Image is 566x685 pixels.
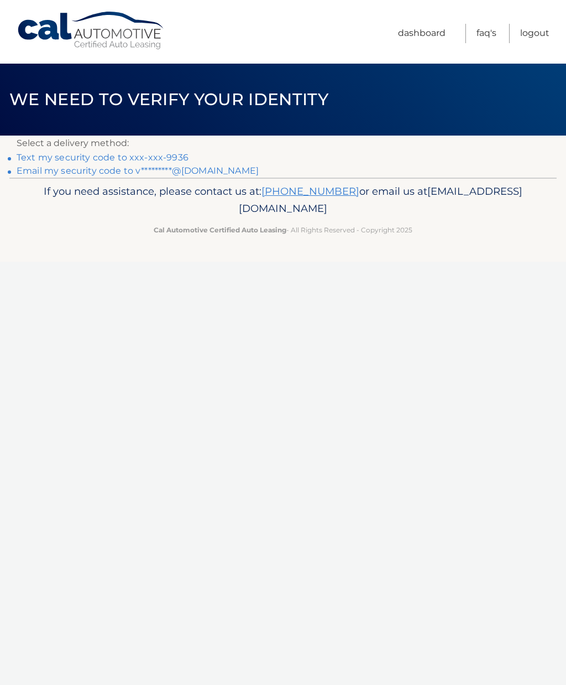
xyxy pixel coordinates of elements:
[17,11,166,50] a: Cal Automotive
[17,136,549,151] p: Select a delivery method:
[17,165,259,176] a: Email my security code to v*********@[DOMAIN_NAME]
[154,226,286,234] strong: Cal Automotive Certified Auto Leasing
[261,185,359,198] a: [PHONE_NUMBER]
[26,224,540,236] p: - All Rights Reserved - Copyright 2025
[520,24,549,43] a: Logout
[9,89,328,110] span: We need to verify your identity
[17,152,188,163] a: Text my security code to xxx-xxx-9936
[476,24,496,43] a: FAQ's
[26,183,540,218] p: If you need assistance, please contact us at: or email us at
[398,24,446,43] a: Dashboard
